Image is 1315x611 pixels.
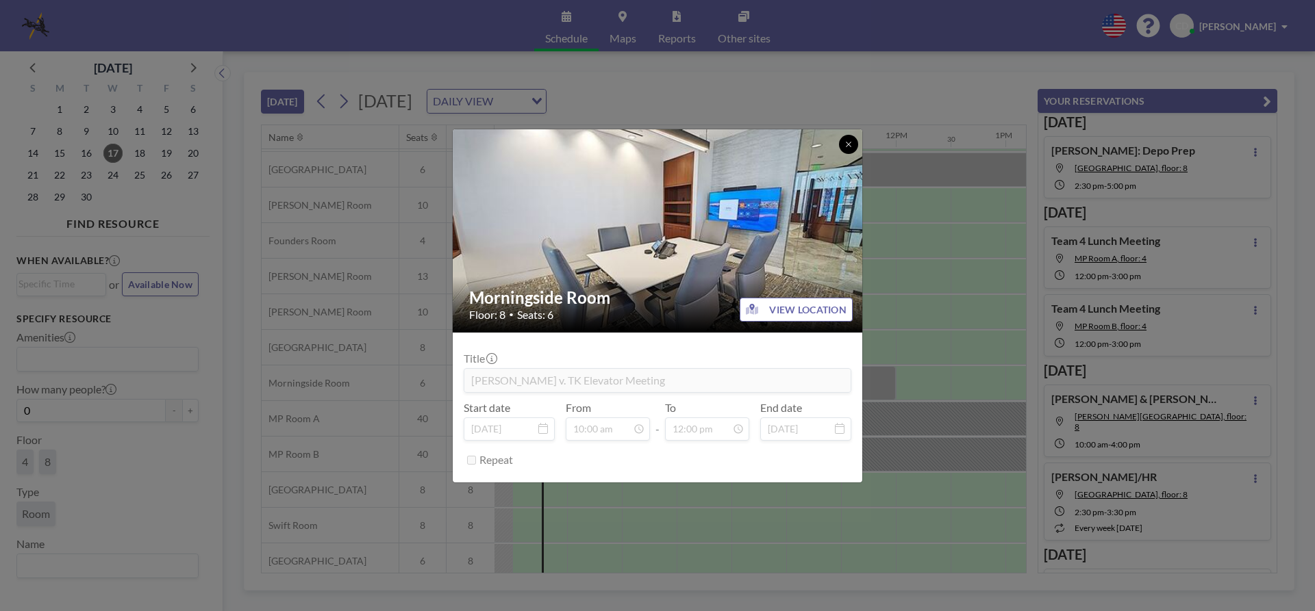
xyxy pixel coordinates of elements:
img: 537.jpg [453,76,864,385]
h2: Morningside Room [469,287,847,308]
span: Seats: 6 [517,308,553,322]
label: Start date [464,401,510,415]
label: To [665,401,676,415]
input: (No title) [464,369,851,392]
label: From [566,401,591,415]
span: Floor: 8 [469,308,505,322]
button: VIEW LOCATION [740,298,853,322]
span: - [655,406,660,436]
label: End date [760,401,802,415]
label: Title [464,352,496,365]
label: Repeat [479,453,513,467]
span: • [509,309,514,320]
